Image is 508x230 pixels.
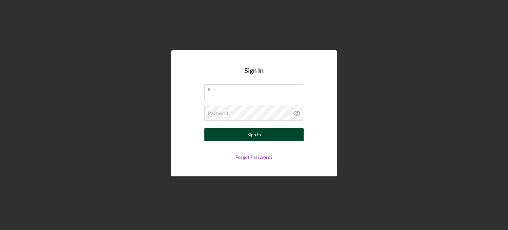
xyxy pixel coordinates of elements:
h4: Sign In [244,67,264,84]
label: Password [208,111,228,116]
button: Sign In [204,128,304,141]
div: Sign In [247,128,261,141]
a: Forgot Password? [235,154,273,160]
label: Email [208,85,303,92]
